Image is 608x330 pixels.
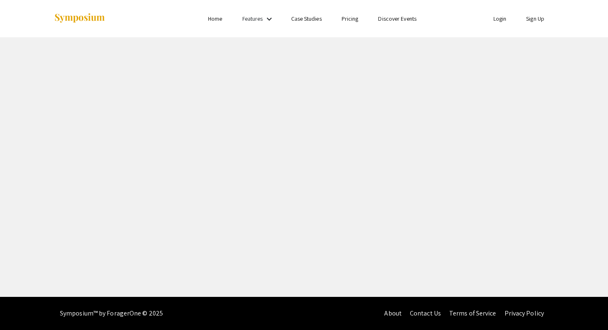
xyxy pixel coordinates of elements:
a: Terms of Service [449,309,496,318]
a: Contact Us [410,309,441,318]
a: Features [242,15,263,22]
a: Pricing [342,15,359,22]
a: About [384,309,402,318]
a: Privacy Policy [505,309,544,318]
img: Symposium by ForagerOne [54,13,105,24]
a: Discover Events [378,15,417,22]
a: Home [208,15,222,22]
div: Symposium™ by ForagerOne © 2025 [60,297,163,330]
a: Sign Up [526,15,544,22]
a: Login [493,15,507,22]
a: Case Studies [291,15,322,22]
mat-icon: Expand Features list [264,14,274,24]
